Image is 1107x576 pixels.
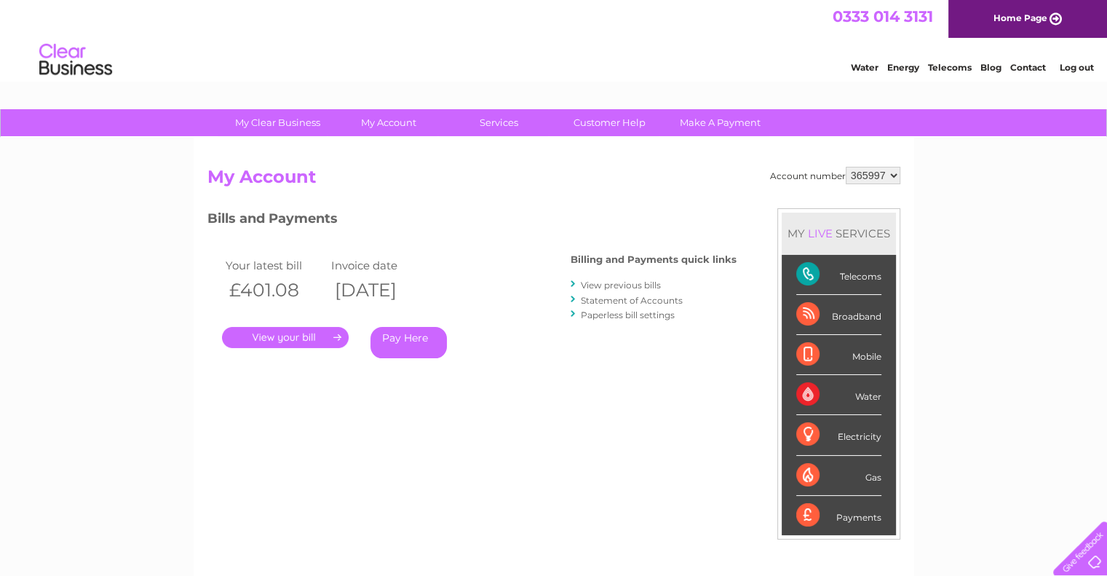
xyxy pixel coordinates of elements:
a: Energy [887,62,919,73]
a: Pay Here [370,327,447,358]
th: £401.08 [222,275,328,305]
a: My Account [328,109,448,136]
h2: My Account [207,167,900,194]
a: Statement of Accounts [581,295,683,306]
div: Broadband [796,295,881,335]
a: Make A Payment [660,109,780,136]
div: Electricity [796,415,881,455]
div: Payments [796,496,881,535]
a: Water [851,62,878,73]
a: Paperless bill settings [581,309,675,320]
a: . [222,327,349,348]
td: Your latest bill [222,256,328,275]
div: Mobile [796,335,881,375]
a: Customer Help [549,109,670,136]
div: Account number [770,167,900,184]
h4: Billing and Payments quick links [571,254,737,265]
div: Gas [796,456,881,496]
td: Invoice date [328,256,433,275]
a: Blog [980,62,1001,73]
div: MY SERVICES [782,213,896,254]
th: [DATE] [328,275,433,305]
a: Services [439,109,559,136]
div: LIVE [805,226,836,240]
a: Telecoms [928,62,972,73]
a: Log out [1059,62,1093,73]
a: Contact [1010,62,1046,73]
div: Water [796,375,881,415]
a: 0333 014 3131 [833,7,933,25]
a: View previous bills [581,280,661,291]
h3: Bills and Payments [207,208,737,234]
img: logo.png [39,38,113,82]
a: My Clear Business [218,109,338,136]
div: Clear Business is a trading name of Verastar Limited (registered in [GEOGRAPHIC_DATA] No. 3667643... [210,8,898,71]
div: Telecoms [796,255,881,295]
